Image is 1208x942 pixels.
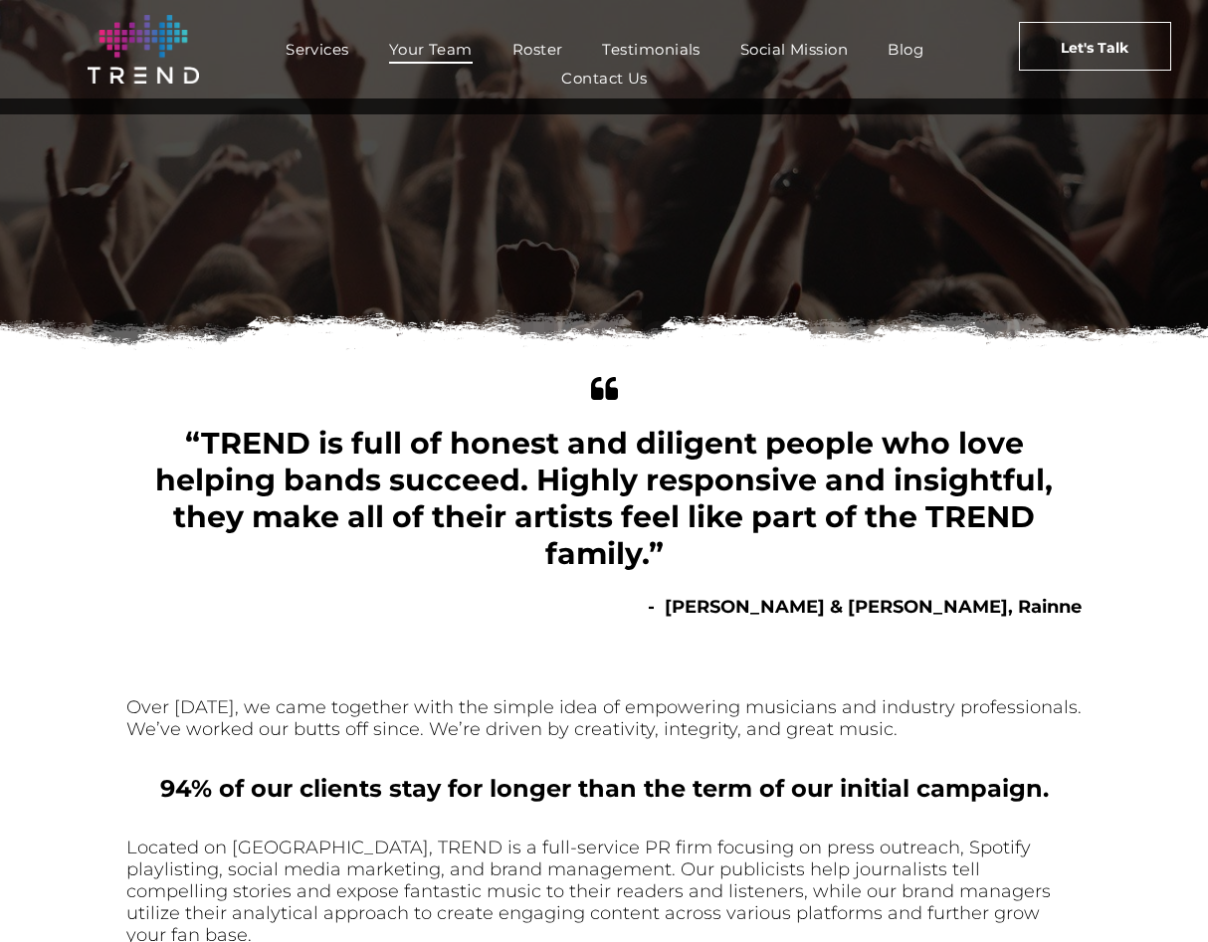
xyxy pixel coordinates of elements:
span: Let's Talk [1061,23,1128,73]
a: Your Team [369,35,493,64]
b: 94% of our clients stay for longer than the term of our initial campaign. [160,774,1049,803]
font: Over [DATE], we came together with the simple idea of empowering musicians and industry professio... [126,696,1082,740]
a: Roster [493,35,583,64]
a: Social Mission [720,35,868,64]
b: - [PERSON_NAME] & [PERSON_NAME], Rainne [648,596,1082,618]
a: Services [266,35,369,64]
a: Blog [868,35,943,64]
img: logo [88,15,199,84]
iframe: Chat Widget [1108,847,1208,942]
a: Testimonials [582,35,719,64]
a: Let's Talk [1019,22,1171,71]
a: Contact Us [541,64,668,93]
font: Your Team [413,292,796,378]
span: “TREND is full of honest and diligent people who love helping bands succeed. Highly responsive an... [155,425,1053,572]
